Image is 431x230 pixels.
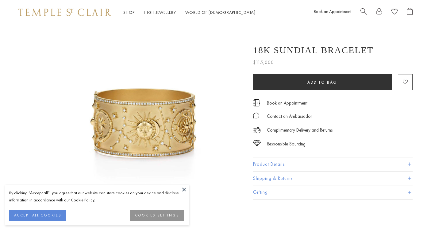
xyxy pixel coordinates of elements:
img: Temple St. Clair [18,9,111,16]
a: World of [DEMOGRAPHIC_DATA]World of [DEMOGRAPHIC_DATA] [185,10,256,15]
a: ShopShop [123,10,135,15]
span: Add to bag [307,80,337,85]
a: Book an Appointment [267,100,307,106]
a: Book an Appointment [314,9,351,14]
img: MessageIcon-01_2.svg [253,113,259,119]
button: COOKIES SETTINGS [130,210,184,221]
div: Responsible Sourcing [267,140,306,148]
a: View Wishlist [391,8,398,17]
p: Complimentary Delivery and Returns [267,126,333,134]
h1: 18K Sundial Bracelet [253,45,373,55]
button: Product Details [253,157,413,171]
iframe: Gorgias live chat messenger [400,201,425,224]
nav: Main navigation [123,9,256,16]
img: icon_appointment.svg [253,99,260,106]
img: icon_delivery.svg [253,126,261,134]
div: By clicking “Accept all”, you agree that our website can store cookies on your device and disclos... [9,189,184,204]
img: icon_sourcing.svg [253,140,261,146]
a: Open Shopping Bag [407,8,413,17]
img: 18K Sundial Bracelet [40,25,244,229]
button: Gifting [253,185,413,199]
button: ACCEPT ALL COOKIES [9,210,66,221]
a: High JewelleryHigh Jewellery [144,10,176,15]
a: Search [360,8,367,17]
button: Shipping & Returns [253,172,413,185]
div: Contact an Ambassador [267,113,312,120]
button: Add to bag [253,74,392,90]
span: $115,000 [253,58,274,66]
